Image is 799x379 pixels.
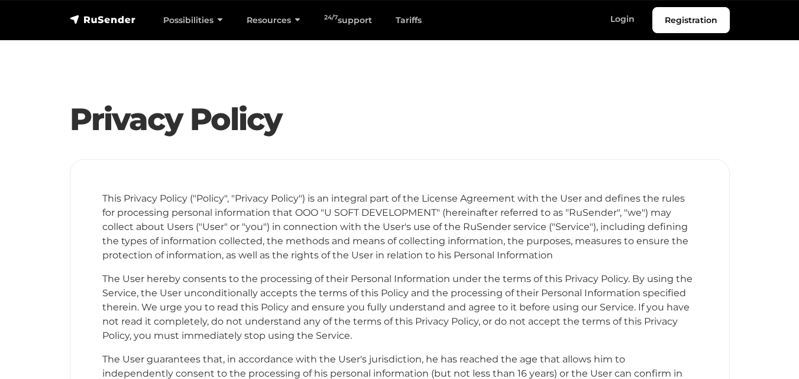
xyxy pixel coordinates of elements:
[102,193,688,261] font: This Privacy Policy ("Policy", "Privacy Policy") is an integral part of the License Agreement wit...
[338,15,372,25] font: support
[247,15,291,25] font: Resources
[151,8,235,33] a: Possibilities
[610,14,635,24] font: Login
[163,15,214,25] font: Possibilities
[665,15,717,25] font: Registration
[384,8,434,33] a: Tariffs
[599,7,646,31] a: Login
[312,8,384,33] a: 24/7support
[652,7,730,33] a: Registration
[235,8,312,33] a: Resources
[396,15,422,25] font: Tariffs
[70,101,282,138] font: Privacy Policy
[102,273,693,341] font: The User hereby consents to the processing of their Personal Information under the terms of this ...
[324,14,338,21] font: 24/7
[70,14,136,25] img: RuSender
